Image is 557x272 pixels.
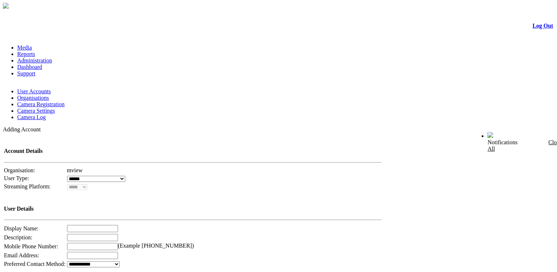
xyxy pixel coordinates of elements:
span: Organisation: [4,167,35,173]
span: Preferred Contact Method: [4,261,66,267]
a: Log Out [533,23,553,29]
span: Description: [4,234,32,240]
a: Media [17,44,32,51]
td: mview [67,167,382,174]
a: Dashboard [17,64,42,70]
a: Support [17,70,36,76]
a: Organisations [17,95,49,101]
a: Administration [17,57,52,64]
span: Adding Account [3,126,41,132]
a: Camera Log [17,114,46,120]
span: Display Name: [4,225,38,231]
h4: User Details [4,206,382,212]
span: Mobile Phone Number: [4,243,58,249]
span: Email Address: [4,252,39,258]
span: User Type: [4,175,29,181]
a: Camera Settings [17,108,55,114]
span: Streaming Platform: [4,183,51,189]
span: Welcome, aqil_super (Supervisor) [410,132,473,138]
img: arrow-3.png [3,3,9,9]
div: Notifications [487,139,539,152]
span: (Example [PHONE_NUMBER]) [118,243,194,249]
a: Reports [17,51,35,57]
img: bell24.png [487,132,493,138]
a: Camera Registration [17,101,65,107]
h4: Account Details [4,148,382,154]
a: User Accounts [17,88,51,94]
